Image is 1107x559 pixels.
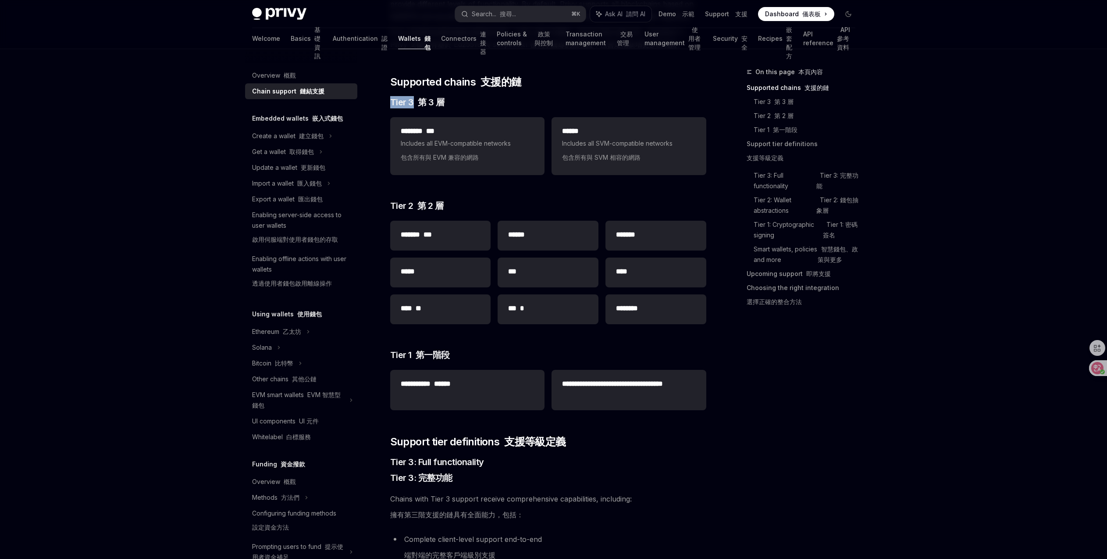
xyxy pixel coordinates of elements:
[480,30,486,55] font: 連接器
[284,478,296,485] font: 概觀
[747,281,862,312] a: Choosing the right integration選擇正確的整合方法
[245,505,357,539] a: Configuring funding methods設定資金方法
[566,28,634,49] a: Transaction management 交易管理
[245,68,357,83] a: Overview 概觀
[390,473,452,483] font: Tier 3: 完整功能
[297,310,322,318] font: 使用錢包
[390,510,523,519] font: 擁有第三階支援的鏈具有全面能力，包括：
[818,245,858,263] font: 智慧錢包、政策與更多
[299,417,319,425] font: UI 元件
[390,200,444,212] span: Tier 2
[605,10,645,18] span: Ask AI
[286,433,311,441] font: 白標服務
[252,162,325,173] div: Update a wallet
[401,154,479,161] font: 包含所有與 EVM 兼容的網路
[758,7,834,21] a: Dashboard 儀表板
[292,375,317,383] font: 其他公鏈
[381,35,388,51] font: 認證
[806,270,831,277] font: 即將支援
[281,460,305,468] font: 資金撥款
[747,298,802,305] font: 選擇正確的整合方法
[252,147,314,157] div: Get a wallet
[275,359,293,367] font: 比特幣
[754,218,862,242] a: Tier 1: Cryptographic signing Tier 1: 密碼簽名
[252,432,311,442] div: Whitelabel
[252,459,305,469] h5: Funding
[252,477,296,487] div: Overview
[441,28,486,49] a: Connectors 連接器
[291,28,323,49] a: Basics 基礎資訊
[816,196,858,214] font: Tier 2: 錢包抽象層
[252,416,319,426] div: UI components
[747,81,862,95] a: Supported chains 支援的鏈
[688,26,701,51] font: 使用者管理
[252,28,280,49] a: Welcome
[252,86,324,97] div: Chain support
[390,75,522,89] span: Supported chains
[298,195,323,203] font: 匯出錢包
[626,10,645,18] font: 請問 AI
[252,358,293,369] div: Bitcoin
[562,154,641,161] font: 包含所有與 SVM 相容的網路
[816,172,858,190] font: Tier 3: 完整功能
[390,96,445,108] span: Tier 3
[500,10,516,18] font: 搜尋...
[472,9,516,19] div: Search...
[682,10,694,18] font: 示範
[390,435,566,449] span: Support tier definitions
[252,279,332,287] font: 透過使用者錢包啟用離線操作
[754,193,862,218] a: Tier 2: Wallet abstractions Tier 2: 錢包抽象層
[252,374,317,384] div: Other chains
[252,178,322,189] div: Import a wallet
[245,429,357,445] a: Whitelabel 白標服務
[281,494,299,501] font: 方法們
[590,6,651,22] button: Ask AI 請問 AI
[252,113,343,124] h5: Embedded wallets
[252,508,336,536] div: Configuring funding methods
[252,523,289,531] font: 設定資金方法
[798,68,823,75] font: 本頁內容
[481,75,522,88] font: 支援的鏈
[747,137,862,168] a: Support tier definitions支援等級定義
[747,154,783,161] font: 支援等級定義
[747,267,862,281] a: Upcoming support 即將支援
[245,413,357,429] a: UI components UI 元件
[390,117,545,175] a: **** *** ***Includes all EVM-compatible networks包含所有與 EVM 兼容的網路
[754,95,862,109] a: Tier 3 第 3 層
[774,98,794,105] font: 第 3 層
[252,254,352,292] div: Enabling offline actions with user wallets
[252,8,306,20] img: dark logo
[418,97,445,107] font: 第 3 層
[841,7,855,21] button: Toggle dark mode
[754,123,862,137] a: Tier 1 第一階段
[571,11,580,18] span: ⌘ K
[252,70,296,81] div: Overview
[562,138,695,166] span: Includes all SVM-compatible networks
[424,35,431,51] font: 錢包
[301,164,325,171] font: 更新錢包
[245,207,357,251] a: Enabling server-side access to user wallets啟用伺服端對使用者錢包的存取
[297,179,322,187] font: 匯入錢包
[416,350,450,360] font: 第一階段
[644,28,702,49] a: User management 使用者管理
[289,148,314,155] font: 取得錢包
[705,10,747,18] a: Support 支援
[252,326,301,337] div: Ethereum
[758,28,793,49] a: Recipes 嵌套配方
[755,67,823,77] span: On this page
[617,30,633,47] font: 交易管理
[417,201,444,211] font: 第 2 層
[245,474,357,490] a: Overview 概觀
[245,371,357,387] a: Other chains 其他公鏈
[803,28,855,49] a: API reference API 參考資料
[333,28,388,49] a: Authentication 認證
[312,115,343,122] font: 嵌入式錢包
[390,456,484,487] span: Tier 3: Full functionality
[837,26,850,51] font: API 參考資料
[713,28,747,49] a: Security 安全
[823,221,858,239] font: Tier 1: 密碼簽名
[252,309,322,319] h5: Using wallets
[401,138,534,166] span: Includes all EVM-compatible networks
[504,435,566,448] font: 支援等級定義
[552,117,706,175] a: **** *Includes all SVM-compatible networks包含所有與 SVM 相容的網路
